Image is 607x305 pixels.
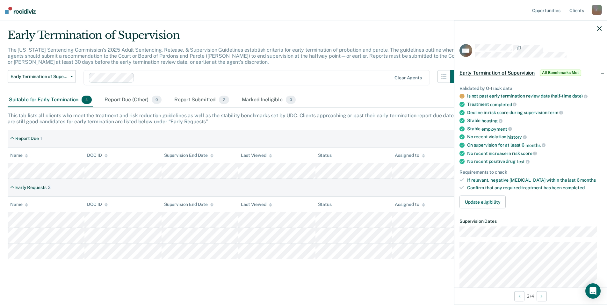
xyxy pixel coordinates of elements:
[48,185,51,190] div: 3
[15,185,47,190] div: Early Requests
[395,202,425,207] div: Assigned to
[164,153,213,158] div: Supervision End Date
[8,93,93,107] div: Suitable for Early Termination
[514,291,524,301] button: Previous Opportunity
[318,202,332,207] div: Status
[507,134,527,140] span: history
[164,202,213,207] div: Supervision End Date
[82,96,92,104] span: 4
[459,69,535,76] span: Early Termination of Supervision
[585,283,601,299] div: Open Intercom Messenger
[459,219,602,224] dt: Supervision Dates
[467,185,602,191] div: Confirm that any required treatment has been
[521,151,537,156] span: score
[394,75,422,81] div: Clear agents
[481,126,512,131] span: employment
[525,142,546,148] span: months
[517,159,530,164] span: test
[459,85,602,91] div: Validated by O-Track data
[467,126,602,132] div: Stable
[490,102,517,107] span: completed
[8,47,461,65] p: The [US_STATE] Sentencing Commission’s 2025 Adult Sentencing, Release, & Supervision Guidelines e...
[467,159,602,164] div: No recent positive drug
[11,74,68,79] span: Early Termination of Supervision
[15,136,39,141] div: Report Due
[87,202,107,207] div: DOC ID
[8,29,463,47] div: Early Termination of Supervision
[467,93,602,99] div: Is not past early termination review date (half-time date)
[580,177,596,182] span: months
[395,153,425,158] div: Assigned to
[87,153,107,158] div: DOC ID
[467,134,602,140] div: No recent violation
[10,153,28,158] div: Name
[318,153,332,158] div: Status
[459,196,506,208] button: Update eligibility
[286,96,296,104] span: 0
[40,136,42,141] div: 1
[459,169,602,175] div: Requirements to check
[152,96,162,104] span: 0
[10,202,28,207] div: Name
[467,150,602,156] div: No recent increase in risk
[467,101,602,107] div: Treatment
[592,5,602,15] div: J F
[454,62,607,83] div: Early Termination of SupervisionAll Benchmarks Met
[563,185,585,190] span: completed
[173,93,230,107] div: Report Submitted
[454,287,607,304] div: 2 / 4
[467,118,602,124] div: Stable
[241,93,297,107] div: Marked Ineligible
[219,96,229,104] span: 2
[467,110,602,115] div: Decline in risk score during supervision
[548,110,563,115] span: term
[241,202,272,207] div: Last Viewed
[241,153,272,158] div: Last Viewed
[5,7,36,14] img: Recidiviz
[8,113,599,125] div: This tab lists all clients who meet the treatment and risk reduction guidelines as well as the st...
[540,69,581,76] span: All Benchmarks Met
[537,291,547,301] button: Next Opportunity
[481,118,502,123] span: housing
[467,142,602,148] div: On supervision for at least 6
[467,177,602,183] div: If relevant, negative [MEDICAL_DATA] within the last 6
[103,93,163,107] div: Report Due (Other)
